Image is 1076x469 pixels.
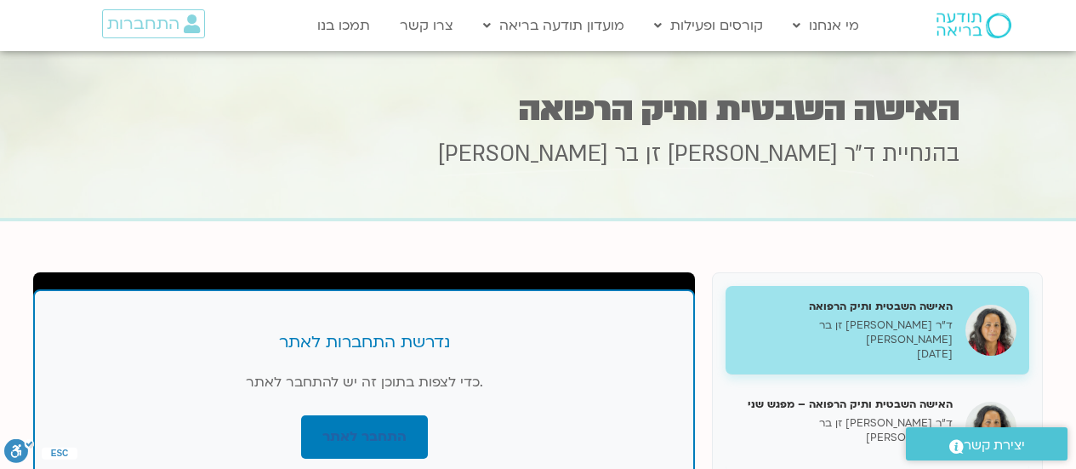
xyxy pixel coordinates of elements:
img: האישה השבטית ותיק הרפואה [965,305,1016,356]
span: יצירת קשר [964,434,1025,457]
h3: נדרשת התחברות לאתר [69,332,659,354]
a: יצירת קשר [906,427,1067,460]
span: התחברות [107,14,179,33]
p: [DATE] [738,347,953,362]
img: תודעה בריאה [937,13,1011,38]
a: מי אנחנו [784,9,868,42]
p: ד״ר [PERSON_NAME] זן בר [PERSON_NAME] [738,416,953,445]
a: תמכו בנו [309,9,379,42]
a: מועדון תודעה בריאה [475,9,633,42]
img: האישה השבטית ותיק הרפואה – מפגש שני [965,402,1016,453]
span: בהנחיית [882,139,959,169]
a: קורסים ופעילות [646,9,771,42]
a: צרו קשר [391,9,462,42]
p: ד״ר [PERSON_NAME] זן בר [PERSON_NAME] [738,318,953,347]
h5: האישה השבטית ותיק הרפואה [738,299,953,314]
h1: האישה השבטית ותיק הרפואה [117,93,959,126]
a: התחברות [102,9,205,38]
p: [DATE] [738,444,953,459]
a: התחבר לאתר [301,415,428,459]
h5: האישה השבטית ותיק הרפואה – מפגש שני [738,397,953,412]
p: כדי לצפות בתוכן זה יש להתחבר לאתר. [69,371,659,394]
